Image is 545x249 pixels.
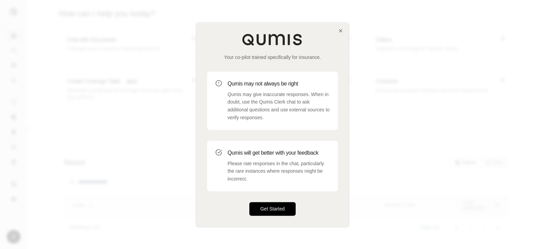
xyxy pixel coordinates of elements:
img: Qumis Logo [242,33,303,46]
p: Your co-pilot trained specifically for insurance. [207,54,338,61]
button: Get Started [249,202,296,216]
p: Qumis may give inaccurate responses. When in doubt, use the Qumis Clerk chat to ask additional qu... [228,91,330,122]
p: Please rate responses in the chat, particularly the rare instances where responses might be incor... [228,160,330,183]
h3: Qumis may not always be right [228,80,330,88]
h3: Qumis will get better with your feedback [228,149,330,157]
